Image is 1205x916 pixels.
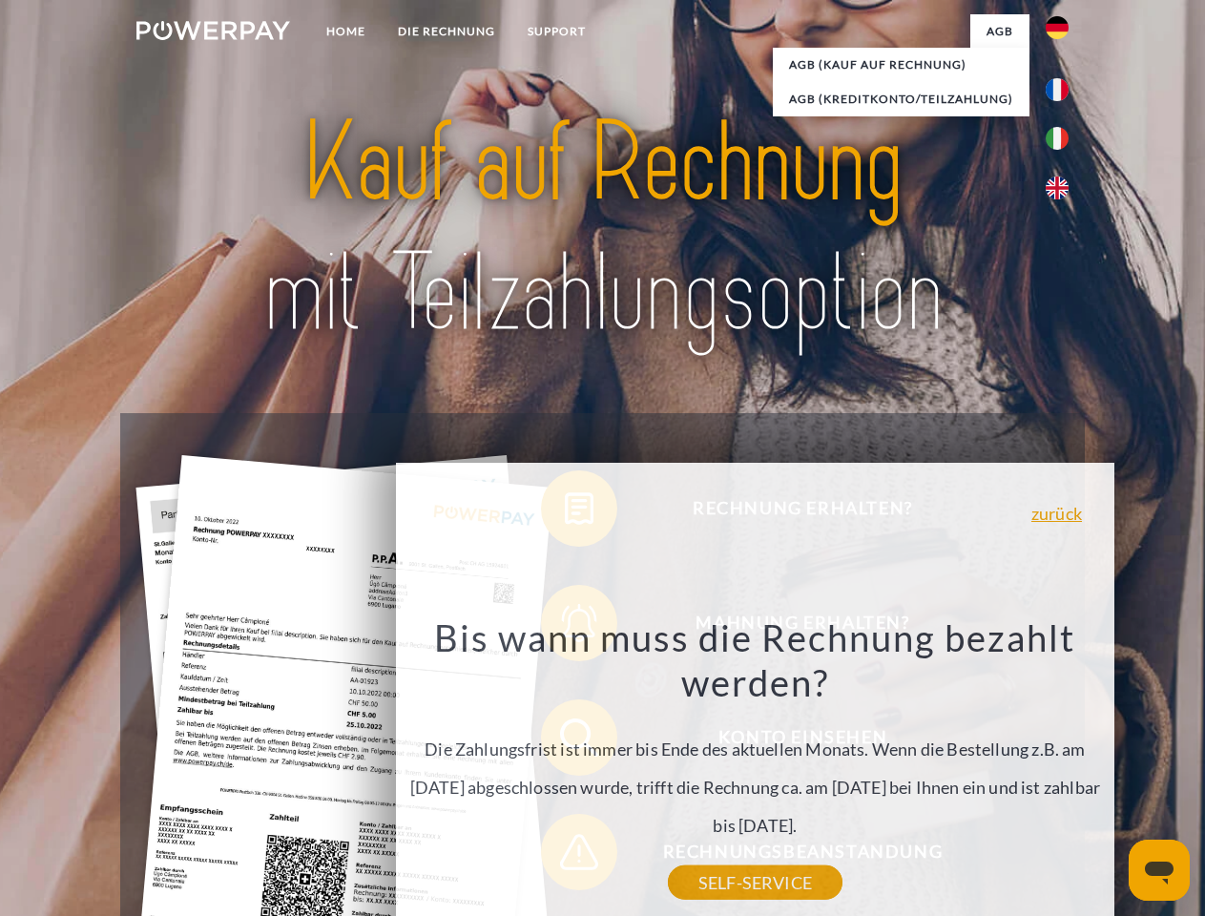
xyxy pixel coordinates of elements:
[1046,16,1069,39] img: de
[773,48,1029,82] a: AGB (Kauf auf Rechnung)
[970,14,1029,49] a: agb
[1046,177,1069,199] img: en
[1031,505,1082,522] a: zurück
[1129,840,1190,901] iframe: Schaltfläche zum Öffnen des Messaging-Fensters
[136,21,290,40] img: logo-powerpay-white.svg
[182,92,1023,365] img: title-powerpay_de.svg
[1046,78,1069,101] img: fr
[773,82,1029,116] a: AGB (Kreditkonto/Teilzahlung)
[407,614,1104,883] div: Die Zahlungsfrist ist immer bis Ende des aktuellen Monats. Wenn die Bestellung z.B. am [DATE] abg...
[382,14,511,49] a: DIE RECHNUNG
[1046,127,1069,150] img: it
[310,14,382,49] a: Home
[407,614,1104,706] h3: Bis wann muss die Rechnung bezahlt werden?
[511,14,602,49] a: SUPPORT
[668,865,842,900] a: SELF-SERVICE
